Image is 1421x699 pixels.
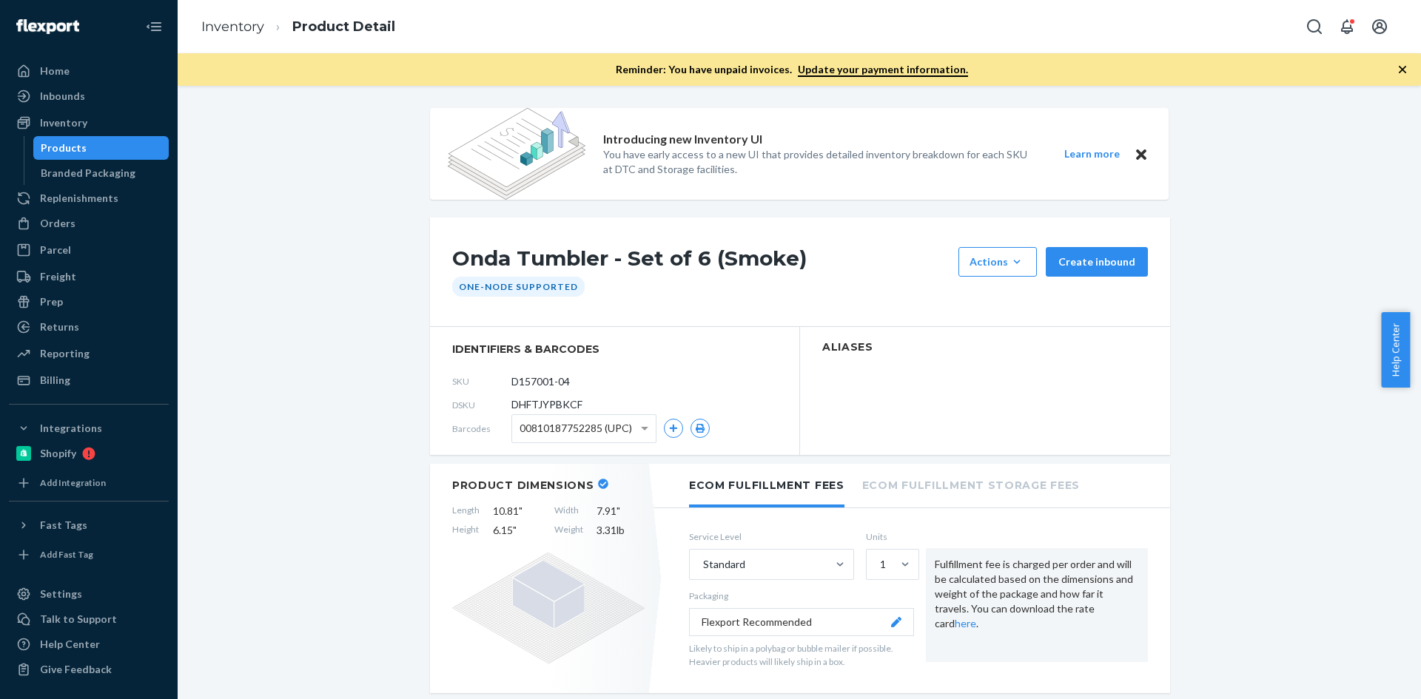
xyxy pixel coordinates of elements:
[452,504,480,519] span: Length
[452,375,511,388] span: SKU
[40,269,76,284] div: Freight
[40,446,76,461] div: Shopify
[1132,145,1151,163] button: Close
[9,212,169,235] a: Orders
[822,342,1148,353] h2: Aliases
[40,216,75,231] div: Orders
[689,608,914,636] button: Flexport Recommended
[40,320,79,334] div: Returns
[9,607,169,631] button: Talk to Support
[866,530,914,543] label: Units
[926,548,1148,662] div: Fulfillment fee is charged per order and will be calculated based on the dimensions and weight of...
[798,63,968,77] a: Update your payment information.
[9,442,169,465] a: Shopify
[9,632,169,656] a: Help Center
[862,464,1080,504] li: Ecom Fulfillment Storage Fees
[689,530,854,543] label: Service Level
[689,464,844,507] li: Ecom Fulfillment Fees
[189,5,407,49] ol: breadcrumbs
[597,523,645,538] span: 3.31 lb
[40,89,85,104] div: Inbounds
[603,147,1037,177] p: You have early access to a new UI that provides detailed inventory breakdown for each SKU at DTC ...
[40,548,93,561] div: Add Fast Tag
[879,557,880,572] input: 1
[1381,312,1410,388] button: Help Center
[1046,247,1148,277] button: Create inbound
[554,523,583,538] span: Weight
[9,368,169,392] a: Billing
[9,315,169,339] a: Returns
[40,662,112,677] div: Give Feedback
[9,342,169,365] a: Reporting
[201,18,264,35] a: Inventory
[519,504,523,517] span: "
[958,247,1037,277] button: Actions
[520,416,632,441] span: 00810187752285 (UPC)
[41,141,87,155] div: Products
[689,590,914,602] p: Packaging
[9,84,169,108] a: Inbounds
[554,504,583,519] span: Width
[9,416,169,440] button: Integrations
[40,518,87,533] div: Fast Tags
[448,108,585,200] img: new-reports-banner-icon.82668bd98b6a51aee86340f2a7b77ae3.png
[970,254,1026,269] div: Actions
[493,504,541,519] span: 10.81
[33,161,169,185] a: Branded Packaging
[9,59,169,83] a: Home
[40,191,118,206] div: Replenishments
[40,476,106,489] div: Add Integration
[689,642,914,667] p: Likely to ship in a polybag or bubble mailer if possible. Heavier products will likely ship in a ...
[9,238,169,262] a: Parcel
[452,479,594,492] h2: Product Dimensions
[40,115,87,130] div: Inventory
[41,166,135,180] div: Branded Packaging
[40,373,70,388] div: Billing
[40,346,90,361] div: Reporting
[452,523,480,538] span: Height
[40,421,102,436] div: Integrations
[40,587,82,601] div: Settings
[452,422,511,435] span: Barcodes
[513,524,517,536] span: "
[880,557,886,572] div: 1
[40,612,117,627] div: Talk to Support
[9,582,169,606] a: Settings
[33,136,169,160] a: Products
[40,294,63,309] div: Prep
[955,617,976,629] a: here
[9,186,169,210] a: Replenishments
[40,243,71,257] div: Parcel
[9,471,169,495] a: Add Integration
[603,131,762,148] p: Introducing new Inventory UI
[452,342,777,357] span: identifiers & barcodes
[616,62,968,77] p: Reminder: You have unpaid invoices.
[452,247,951,277] h1: Onda Tumbler - Set of 6 (Smoke)
[1332,12,1362,41] button: Open notifications
[9,265,169,288] a: Freight
[9,513,169,537] button: Fast Tags
[452,277,585,297] div: One-Node Supported
[1055,145,1129,163] button: Learn more
[16,19,79,34] img: Flexport logo
[292,18,395,35] a: Product Detail
[617,504,620,517] span: "
[9,111,169,135] a: Inventory
[40,64,70,78] div: Home
[1300,12,1329,41] button: Open Search Box
[597,504,645,519] span: 7.91
[511,397,582,412] span: DHFTJYPBKCF
[9,658,169,681] button: Give Feedback
[703,557,745,572] div: Standard
[493,523,541,538] span: 6.15
[1327,655,1406,692] iframe: Opens a widget where you can chat to one of our agents
[702,557,703,572] input: Standard
[452,399,511,411] span: DSKU
[40,637,100,652] div: Help Center
[139,12,169,41] button: Close Navigation
[1365,12,1394,41] button: Open account menu
[9,290,169,314] a: Prep
[9,543,169,567] a: Add Fast Tag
